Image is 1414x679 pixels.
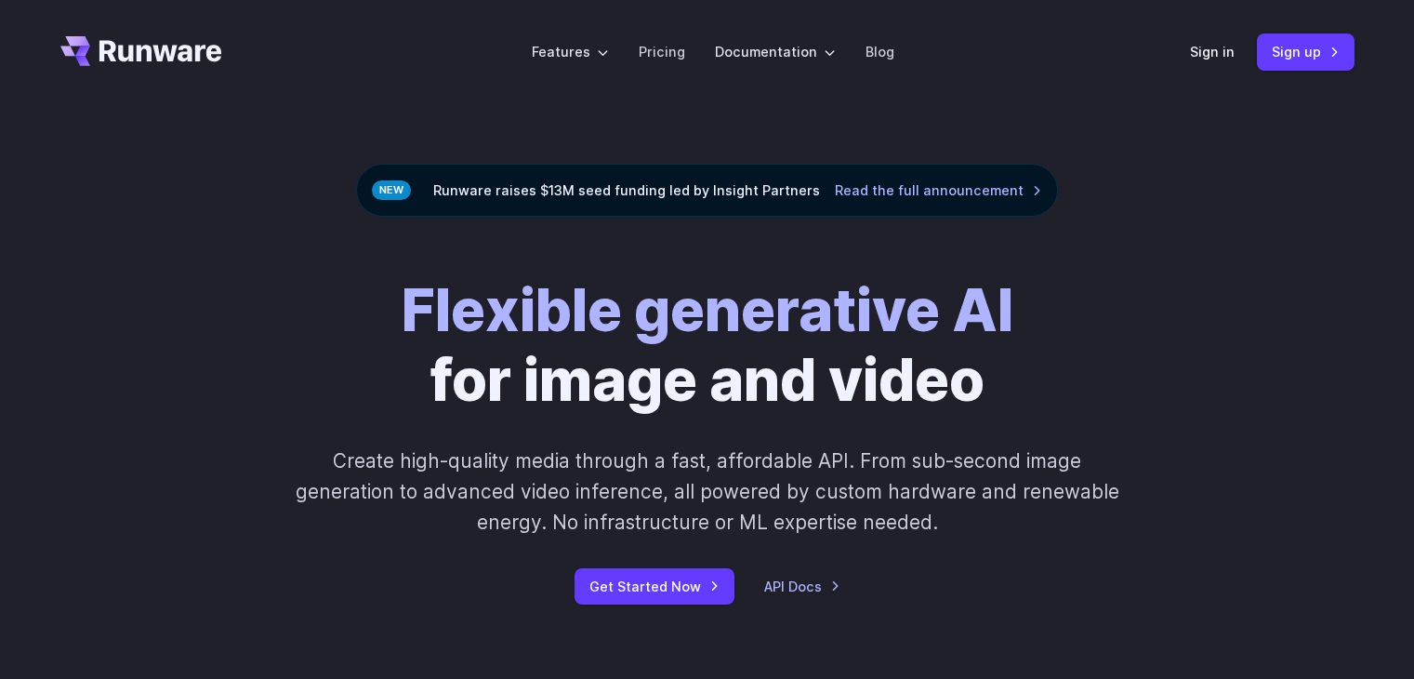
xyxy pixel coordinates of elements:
[639,41,685,62] a: Pricing
[532,41,609,62] label: Features
[866,41,894,62] a: Blog
[402,276,1013,416] h1: for image and video
[402,275,1013,345] strong: Flexible generative AI
[293,446,1121,539] p: Create high-quality media through a fast, affordable API. From sub-second image generation to adv...
[1257,33,1355,70] a: Sign up
[356,164,1058,217] div: Runware raises $13M seed funding led by Insight Partners
[60,36,222,66] a: Go to /
[835,180,1042,201] a: Read the full announcement
[715,41,836,62] label: Documentation
[764,576,840,597] a: API Docs
[1190,41,1235,62] a: Sign in
[575,568,734,605] a: Get Started Now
